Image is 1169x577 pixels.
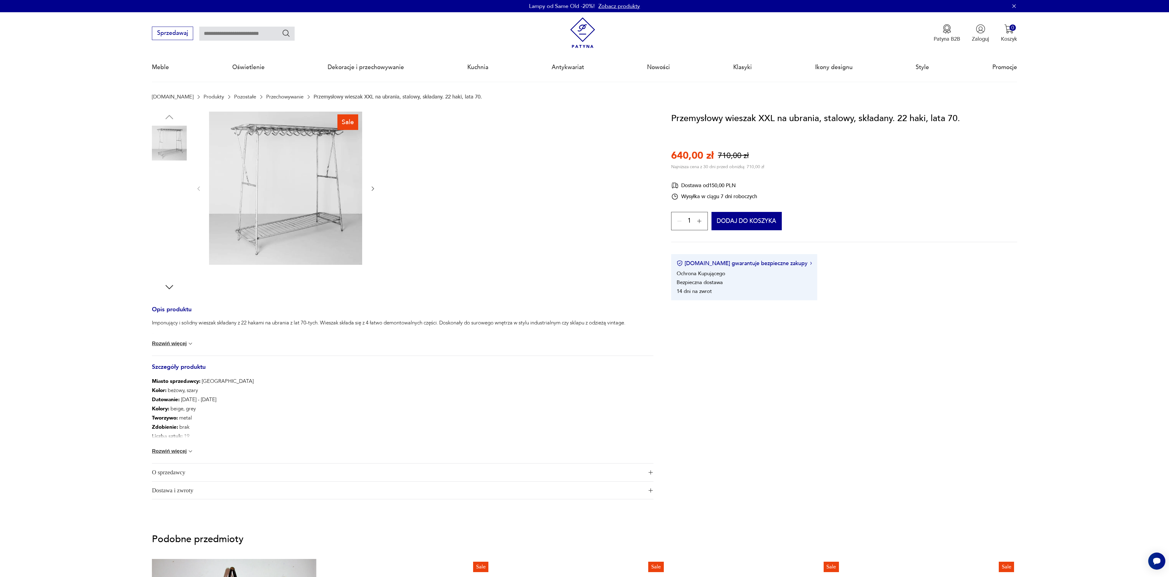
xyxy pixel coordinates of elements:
p: Patyna B2B [934,35,960,43]
a: [DOMAIN_NAME] [152,94,193,100]
p: 19 [152,432,260,441]
div: 0 [1009,24,1016,31]
img: Ikona plusa [649,488,653,493]
img: Ikona strzałki w prawo [810,262,812,265]
b: Liczba sztuk: [152,433,183,440]
li: Bezpieczna dostawa [677,279,723,286]
p: Podobne przedmioty [152,535,1017,544]
p: beige, grey [152,404,260,413]
h1: Przemysłowy wieszak XXL na ubrania, stalowy, składany. 22 haki, lata 70. [671,112,960,126]
img: Ikona certyfikatu [677,260,683,266]
a: Sprzedawaj [152,31,193,36]
img: chevron down [187,341,193,347]
a: Nowości [647,53,670,81]
a: Produkty [204,94,224,100]
img: Ikona plusa [649,470,653,475]
a: Promocje [992,53,1017,81]
img: Zdjęcie produktu Przemysłowy wieszak XXL na ubrania, stalowy, składany. 22 haki, lata 70. [152,126,187,161]
a: Style [916,53,929,81]
h3: Opis produktu [152,307,653,320]
span: 1 [688,219,691,224]
p: brak [152,423,260,432]
b: Datowanie : [152,396,180,403]
button: 0Koszyk [1001,24,1017,43]
a: Antykwariat [552,53,584,81]
b: Miasto sprzedawcy : [152,378,200,385]
img: chevron down [187,448,193,454]
button: Ikona plusaDostawa i zwroty [152,482,653,499]
span: Dostawa i zwroty [152,482,643,499]
a: Przechowywanie [266,94,303,100]
li: Ochrona Kupującego [677,270,725,277]
img: Patyna - sklep z meblami i dekoracjami vintage [567,17,598,48]
p: 710,00 zł [718,150,749,161]
a: Kuchnia [467,53,488,81]
b: Tworzywo : [152,414,178,421]
a: Ikony designu [815,53,853,81]
img: Zdjęcie produktu Przemysłowy wieszak XXL na ubrania, stalowy, składany. 22 haki, lata 70. [152,204,187,239]
b: Kolor: [152,387,167,394]
span: O sprzedawcy [152,464,643,481]
p: beżowy, szary [152,386,260,395]
h3: Szczegóły produktu [152,365,653,377]
img: Zdjęcie produktu Przemysłowy wieszak XXL na ubrania, stalowy, składany. 22 haki, lata 70. [209,112,362,265]
a: Zobacz produkty [598,2,640,10]
p: [DATE] - [DATE] [152,395,260,404]
p: metal [152,413,260,423]
a: Pozostałe [234,94,256,100]
img: Ikona dostawy [671,182,678,189]
p: Lampy od Same Old -20%! [529,2,595,10]
p: Najniższa cena z 30 dni przed obniżką: 710,00 zł [671,164,764,170]
button: Dodaj do koszyka [711,212,782,230]
p: 640,00 zł [671,149,714,162]
p: Imponujący i solidny wieszak składany z 22 hakami na ubrania z lat 70-tych. Wieszak składa się z ... [152,319,625,327]
button: Rozwiń więcej [152,341,193,347]
iframe: Smartsupp widget button [1148,553,1165,570]
button: Rozwiń więcej [152,448,193,454]
li: 14 dni na zwrot [677,288,712,295]
a: Meble [152,53,169,81]
button: Sprzedawaj [152,27,193,40]
button: [DOMAIN_NAME] gwarantuje bezpieczne zakupy [677,260,812,267]
p: Posiadamy większą ilość w różnej kolorystyce. Odcienie szarości oraz srebra. [152,331,625,339]
p: Koszyk [1001,35,1017,43]
div: Dostawa od 150,00 PLN [671,182,757,189]
img: Zdjęcie produktu Przemysłowy wieszak XXL na ubrania, stalowy, składany. 22 haki, lata 70. [152,242,187,277]
img: Ikona koszyka [1004,24,1014,34]
img: Ikonka użytkownika [976,24,985,34]
p: Zaloguj [972,35,989,43]
a: Oświetlenie [232,53,265,81]
img: Zdjęcie produktu Przemysłowy wieszak XXL na ubrania, stalowy, składany. 22 haki, lata 70. [152,165,187,199]
a: Klasyki [733,53,752,81]
button: Ikona plusaO sprzedawcy [152,464,653,481]
b: Kolory : [152,405,169,412]
button: Patyna B2B [934,24,960,43]
div: Wysyłka w ciągu 7 dni roboczych [671,193,757,200]
a: Ikona medaluPatyna B2B [934,24,960,43]
a: Dekoracje i przechowywanie [328,53,404,81]
button: Zaloguj [972,24,989,43]
p: [GEOGRAPHIC_DATA] [152,377,260,386]
p: Przemysłowy wieszak XXL na ubrania, stalowy, składany. 22 haki, lata 70. [314,94,482,100]
div: Sale [337,114,358,130]
img: Ikona medalu [942,24,952,34]
b: Zdobienie : [152,424,178,431]
button: Szukaj [282,29,291,38]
